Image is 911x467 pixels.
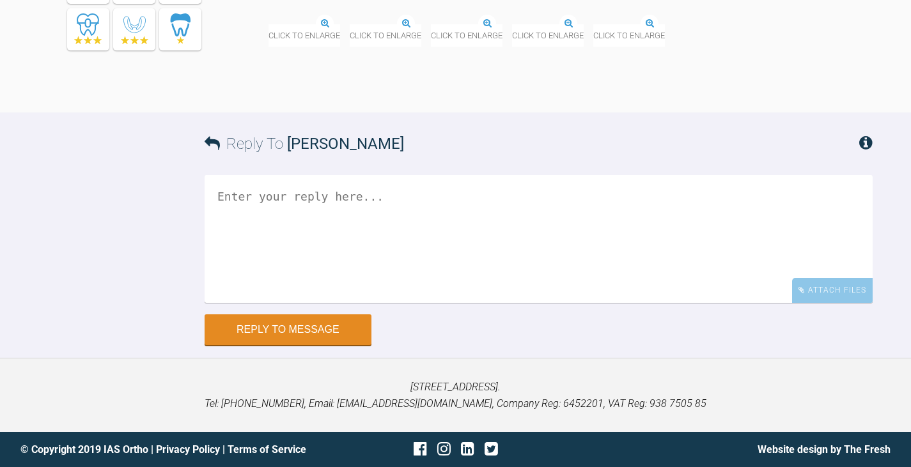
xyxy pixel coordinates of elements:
[20,379,891,411] p: [STREET_ADDRESS]. Tel: [PHONE_NUMBER], Email: [EMAIL_ADDRESS][DOMAIN_NAME], Company Reg: 6452201,...
[792,278,873,303] div: Attach Files
[156,443,220,456] a: Privacy Policy
[228,443,306,456] a: Terms of Service
[512,24,584,47] span: Click to enlarge
[593,24,665,47] span: Click to enlarge
[287,135,404,153] span: [PERSON_NAME]
[269,24,340,47] span: Click to enlarge
[758,443,891,456] a: Website design by The Fresh
[20,441,311,458] div: © Copyright 2019 IAS Ortho | |
[205,132,404,156] h3: Reply To
[205,314,371,345] button: Reply to Message
[350,24,421,47] span: Click to enlarge
[431,24,502,47] span: Click to enlarge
